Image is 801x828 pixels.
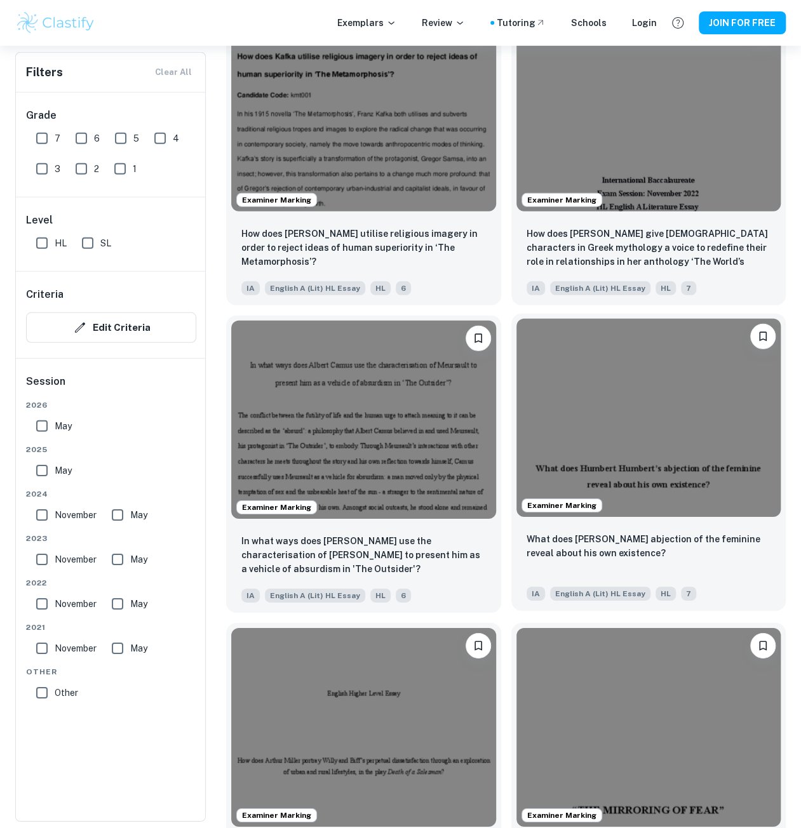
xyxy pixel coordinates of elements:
span: 5 [133,131,139,145]
span: 2023 [26,533,196,544]
span: 2 [94,162,99,176]
button: Please log in to bookmark exemplars [466,633,491,658]
button: Edit Criteria [26,312,196,343]
span: 2021 [26,622,196,633]
p: Exemplars [337,16,396,30]
span: Examiner Marking [522,194,602,206]
h6: Filters [26,63,63,81]
span: 1 [133,162,137,176]
span: English A (Lit) HL Essay [265,281,365,295]
button: JOIN FOR FREE [699,11,786,34]
a: Examiner MarkingPlease log in to bookmark exemplarsWhat does Humbert Humbert’s abjection of the f... [511,316,786,613]
span: 6 [396,281,411,295]
a: Tutoring [497,16,546,30]
span: 2025 [26,444,196,455]
a: Examiner MarkingPlease log in to bookmark exemplarsHow does Kafka utilise religious imagery in or... [226,8,501,305]
button: Please log in to bookmark exemplars [750,633,776,658]
h6: Session [26,374,196,399]
span: Other [26,666,196,678]
span: HL [656,281,676,295]
h6: Grade [26,108,196,123]
span: 6 [396,589,411,603]
img: English A (Lit) HL Essay IA example thumbnail: What does Humbert Humbert’s abjection of [516,319,781,517]
p: Review [422,16,465,30]
p: How does Kafka utilise religious imagery in order to reject ideas of human superiority in ‘The Me... [241,227,486,269]
span: November [55,641,97,655]
span: 7 [55,131,60,145]
img: English A (Lit) HL Essay IA example thumbnail: How does Arthur Miller portray Willy and [231,628,496,826]
h6: Criteria [26,287,64,302]
span: Examiner Marking [237,194,316,206]
span: 7 [681,587,696,601]
button: Please log in to bookmark exemplars [466,326,491,351]
span: 2024 [26,488,196,500]
span: May [55,464,72,477]
span: 7 [681,281,696,295]
img: English A (Lit) HL Essay IA example thumbnail: The projection of fears in Oedipus Rex [516,628,781,826]
button: Please log in to bookmark exemplars [750,324,776,349]
span: HL [370,589,391,603]
span: 2022 [26,577,196,589]
p: What does Humbert Humbert’s abjection of the feminine reveal about his own existence? [527,532,771,560]
span: November [55,597,97,611]
img: English A (Lit) HL Essay IA example thumbnail: How does Carol Ann Duffy give female cha [516,13,781,211]
span: 6 [94,131,100,145]
span: English A (Lit) HL Essay [550,281,650,295]
span: Examiner Marking [522,810,602,821]
a: Login [632,16,657,30]
span: SL [100,236,111,250]
p: How does Carol Ann Duffy give female characters in Greek mythology a voice to redefine their role... [527,227,771,270]
a: Examiner MarkingPlease log in to bookmark exemplarsIn what ways does Albert Camus use the charact... [226,316,501,613]
span: HL [55,236,67,250]
span: Examiner Marking [237,502,316,513]
span: IA [527,281,545,295]
h6: Level [26,213,196,228]
span: 4 [173,131,179,145]
span: English A (Lit) HL Essay [550,587,650,601]
img: Clastify logo [15,10,96,36]
span: May [130,641,147,655]
span: 2026 [26,399,196,411]
span: Other [55,686,78,700]
span: HL [656,587,676,601]
span: IA [527,587,545,601]
span: 3 [55,162,60,176]
span: Examiner Marking [522,500,602,511]
img: English A (Lit) HL Essay IA example thumbnail: In what ways does Albert Camus use the c [231,321,496,519]
a: Examiner MarkingPlease log in to bookmark exemplarsHow does Carol Ann Duffy give female character... [511,8,786,305]
span: May [55,419,72,433]
span: HL [370,281,391,295]
span: November [55,552,97,566]
span: Examiner Marking [237,810,316,821]
span: November [55,508,97,522]
img: English A (Lit) HL Essay IA example thumbnail: How does Kafka utilise religious imagery [231,13,496,211]
span: English A (Lit) HL Essay [265,589,365,603]
a: Schools [571,16,607,30]
span: IA [241,281,260,295]
span: IA [241,589,260,603]
span: May [130,552,147,566]
span: May [130,597,147,611]
p: In what ways does Albert Camus use the characterisation of Meursault to present him as a vehicle ... [241,534,486,576]
span: May [130,508,147,522]
button: Help and Feedback [667,12,689,34]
